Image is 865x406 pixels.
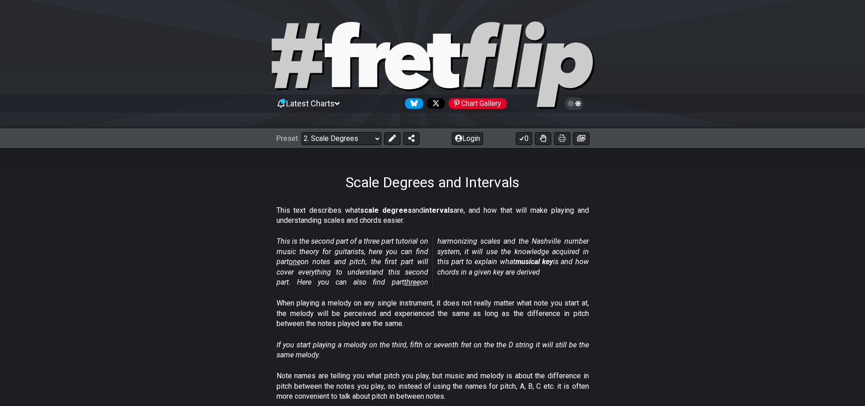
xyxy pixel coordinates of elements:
button: Create image [573,132,589,145]
strong: intervals [423,206,454,215]
p: Note names are telling you what pitch you play, but music and melody is about the difference in p... [277,371,589,401]
a: Follow #fretflip at X [423,98,445,109]
p: When playing a melody on any single instrument, it does not really matter what note you start at,... [277,298,589,329]
em: This is the second part of a three part tutorial on music theory for guitarists, here you can fin... [277,237,589,286]
button: Share Preset [403,132,420,145]
span: three [404,278,420,286]
strong: musical key [515,257,553,266]
em: If you start playing a melody on the third, fifth or seventh fret on the the D string it will sti... [277,341,589,359]
button: Login [452,132,483,145]
span: Toggle light / dark theme [569,100,579,108]
div: Chart Gallery [449,98,507,109]
h1: Scale Degrees and Intervals [346,174,519,191]
strong: scale degrees [360,206,412,215]
p: This text describes what and are, and how that will make playing and understanding scales and cho... [277,206,589,226]
a: Follow #fretflip at Bluesky [401,98,423,109]
span: Latest Charts [286,99,335,108]
button: 0 [516,132,532,145]
a: #fretflip at Pinterest [445,98,507,109]
button: Toggle Dexterity for all fretkits [535,132,551,145]
select: Preset [302,132,381,145]
button: Print [554,132,570,145]
span: one [289,257,301,266]
span: Preset [276,134,298,143]
button: Edit Preset [384,132,400,145]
